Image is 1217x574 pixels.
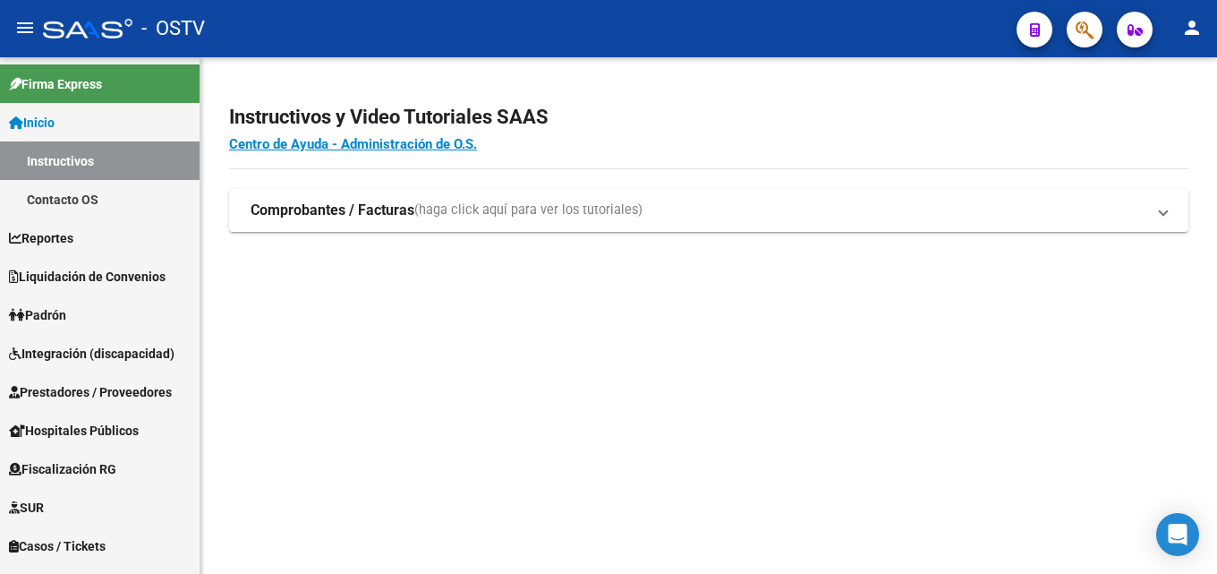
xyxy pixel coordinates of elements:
span: Reportes [9,228,73,248]
span: Hospitales Públicos [9,421,139,441]
span: - OSTV [141,9,205,48]
mat-icon: person [1181,17,1203,39]
strong: Comprobantes / Facturas [251,201,414,220]
span: Firma Express [9,74,102,94]
span: SUR [9,498,44,518]
a: Centro de Ayuda - Administración de O.S. [229,136,477,152]
span: Fiscalización RG [9,459,116,479]
h2: Instructivos y Video Tutoriales SAAS [229,100,1188,134]
mat-icon: menu [14,17,36,39]
span: Prestadores / Proveedores [9,382,172,402]
span: Padrón [9,305,66,325]
span: (haga click aquí para ver los tutoriales) [414,201,643,220]
mat-expansion-panel-header: Comprobantes / Facturas(haga click aquí para ver los tutoriales) [229,189,1188,232]
span: Inicio [9,113,55,133]
span: Integración (discapacidad) [9,344,174,364]
span: Casos / Tickets [9,536,106,556]
span: Liquidación de Convenios [9,267,166,287]
div: Open Intercom Messenger [1156,513,1199,556]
